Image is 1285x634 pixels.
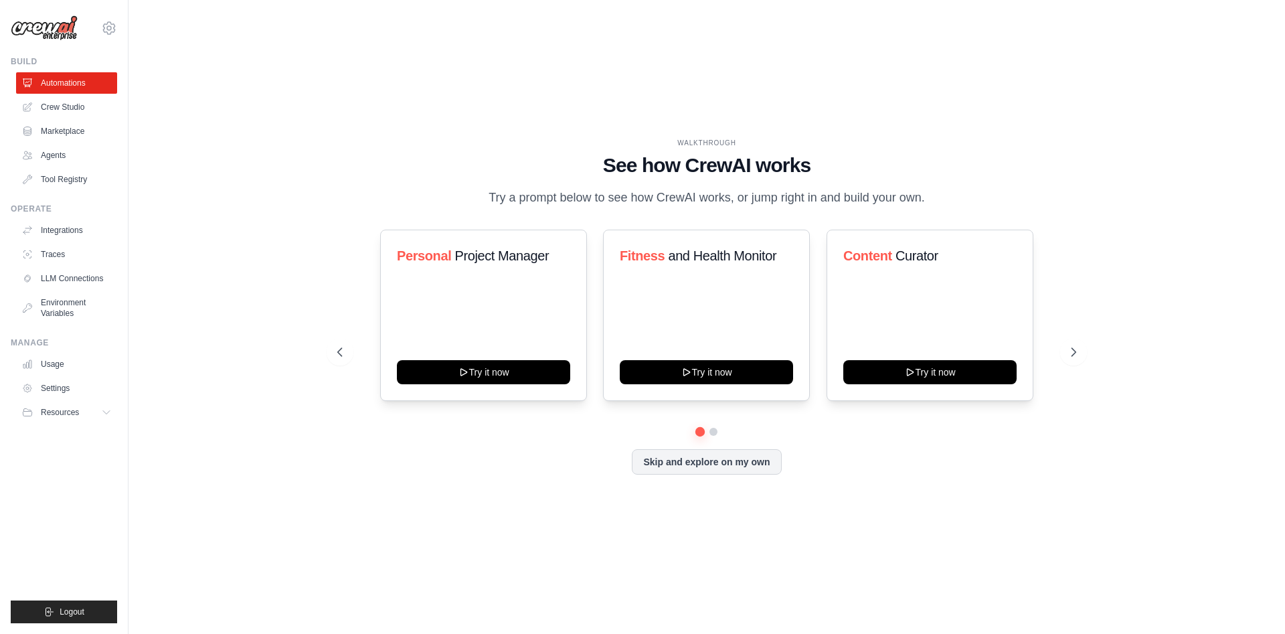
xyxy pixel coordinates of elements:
[16,353,117,375] a: Usage
[16,96,117,118] a: Crew Studio
[16,244,117,265] a: Traces
[11,204,117,214] div: Operate
[16,220,117,241] a: Integrations
[11,15,78,41] img: Logo
[11,601,117,623] button: Logout
[16,72,117,94] a: Automations
[11,56,117,67] div: Build
[16,169,117,190] a: Tool Registry
[482,188,932,208] p: Try a prompt below to see how CrewAI works, or jump right in and build your own.
[843,248,892,263] span: Content
[16,268,117,289] a: LLM Connections
[454,248,549,263] span: Project Manager
[397,360,570,384] button: Try it now
[337,138,1076,148] div: WALKTHROUGH
[41,407,79,418] span: Resources
[669,248,777,263] span: and Health Monitor
[16,378,117,399] a: Settings
[620,360,793,384] button: Try it now
[16,292,117,324] a: Environment Variables
[337,153,1076,177] h1: See how CrewAI works
[397,248,451,263] span: Personal
[60,607,84,617] span: Logout
[895,248,938,263] span: Curator
[632,449,781,475] button: Skip and explore on my own
[16,121,117,142] a: Marketplace
[843,360,1017,384] button: Try it now
[11,337,117,348] div: Manage
[16,402,117,423] button: Resources
[620,248,665,263] span: Fitness
[16,145,117,166] a: Agents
